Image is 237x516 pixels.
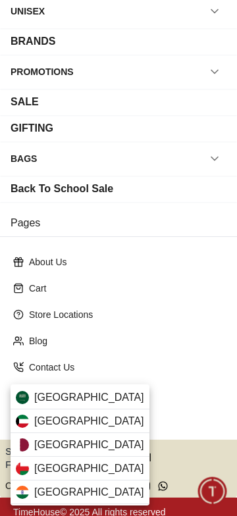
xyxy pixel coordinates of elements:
[34,461,144,477] span: [GEOGRAPHIC_DATA]
[34,484,144,500] span: [GEOGRAPHIC_DATA]
[198,477,227,506] div: Chat Widget
[16,391,29,404] img: Saudi Arabia
[16,415,29,428] img: Kuwait
[16,438,29,451] img: Qatar
[16,462,29,475] img: Oman
[34,437,144,453] span: [GEOGRAPHIC_DATA]
[34,413,144,429] span: [GEOGRAPHIC_DATA]
[16,486,29,499] img: India
[34,390,144,405] span: [GEOGRAPHIC_DATA]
